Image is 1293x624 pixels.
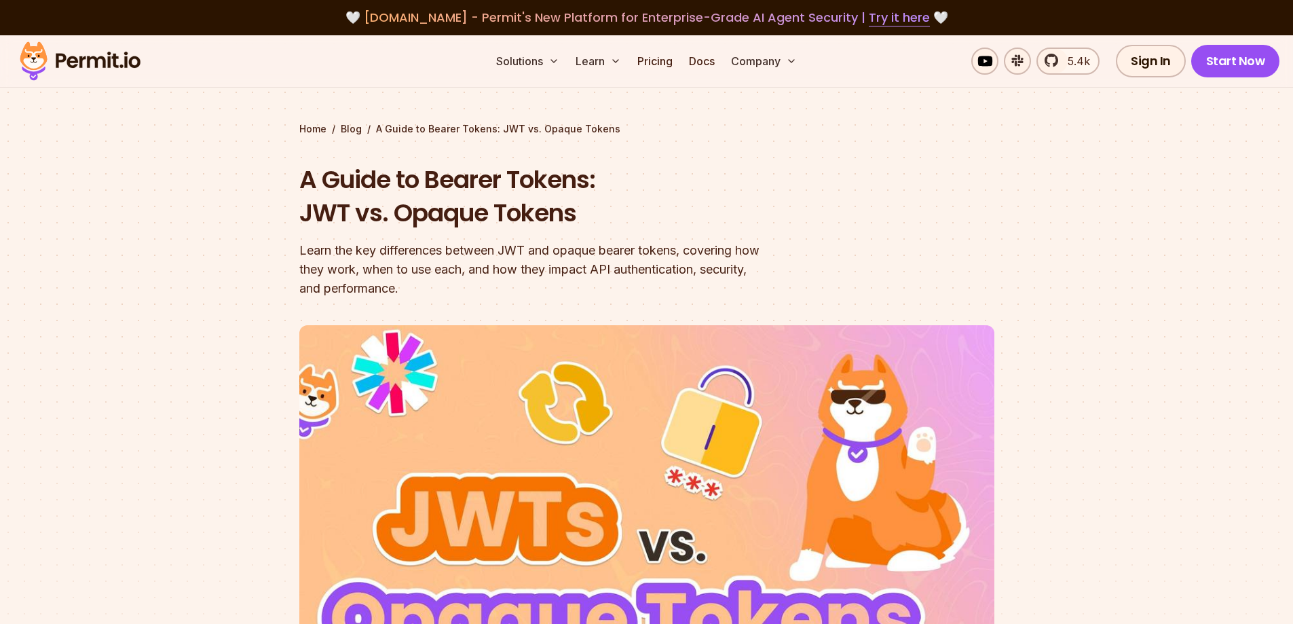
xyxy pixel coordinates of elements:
a: Sign In [1116,45,1186,77]
div: / / [299,122,994,136]
button: Solutions [491,48,565,75]
span: 5.4k [1060,53,1090,69]
img: Permit logo [14,38,147,84]
a: Start Now [1191,45,1280,77]
a: Docs [683,48,720,75]
a: 5.4k [1036,48,1100,75]
div: 🤍 🤍 [33,8,1260,27]
button: Learn [570,48,626,75]
a: Blog [341,122,362,136]
a: Try it here [869,9,930,26]
span: [DOMAIN_NAME] - Permit's New Platform for Enterprise-Grade AI Agent Security | [364,9,930,26]
h1: A Guide to Bearer Tokens: JWT vs. Opaque Tokens [299,163,821,230]
button: Company [726,48,802,75]
a: Home [299,122,326,136]
div: Learn the key differences between JWT and opaque bearer tokens, covering how they work, when to u... [299,241,821,298]
a: Pricing [632,48,678,75]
